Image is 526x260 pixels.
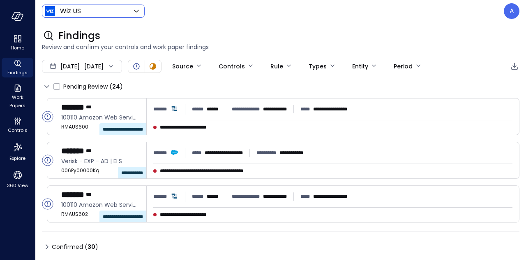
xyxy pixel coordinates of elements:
[2,58,33,77] div: Findings
[42,198,53,210] div: Open
[60,62,80,71] span: [DATE]
[60,6,81,16] p: Wiz US
[61,113,140,122] span: 100110 Amazon Web Services (Partner)
[61,200,140,209] span: 100110 Amazon Web Services (Partner)
[9,154,25,162] span: Explore
[52,240,98,253] span: Confirmed
[61,166,102,175] span: 006Py00000KqFymIAF
[313,105,347,113] p: 02182 Elad Aharon
[2,140,33,163] div: Explore
[313,192,347,201] p: 02182 Elad Aharon
[42,42,519,52] span: Review and confirm your controls and work paper findings
[8,126,28,134] span: Controls
[2,82,33,110] div: Work Papers
[352,59,368,73] div: Entity
[148,61,158,71] div: In Progress
[88,243,95,251] span: 30
[85,242,98,251] div: ( )
[172,59,193,73] div: Source
[394,59,413,73] div: Period
[7,68,28,77] span: Findings
[42,111,53,122] div: Open
[61,157,140,166] span: Verisk - EXP - AD | ELS
[504,3,519,19] div: Ashley Nembhard
[61,123,102,131] span: RMAUS600
[5,93,30,110] span: Work Papers
[45,6,55,16] img: Icon
[63,80,123,93] span: Pending Review
[219,59,245,73] div: Controls
[510,6,514,16] p: A
[2,168,33,190] div: 360 View
[510,61,519,72] div: Export to CSV
[309,59,327,73] div: Types
[7,181,28,190] span: 360 View
[270,59,283,73] div: Rule
[109,82,123,91] div: ( )
[11,44,24,52] span: Home
[42,155,53,166] div: Open
[112,82,120,91] span: 24
[61,210,102,218] span: RMAUS602
[58,29,100,42] span: Findings
[131,61,141,71] div: Open
[2,115,33,135] div: Controls
[2,33,33,53] div: Home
